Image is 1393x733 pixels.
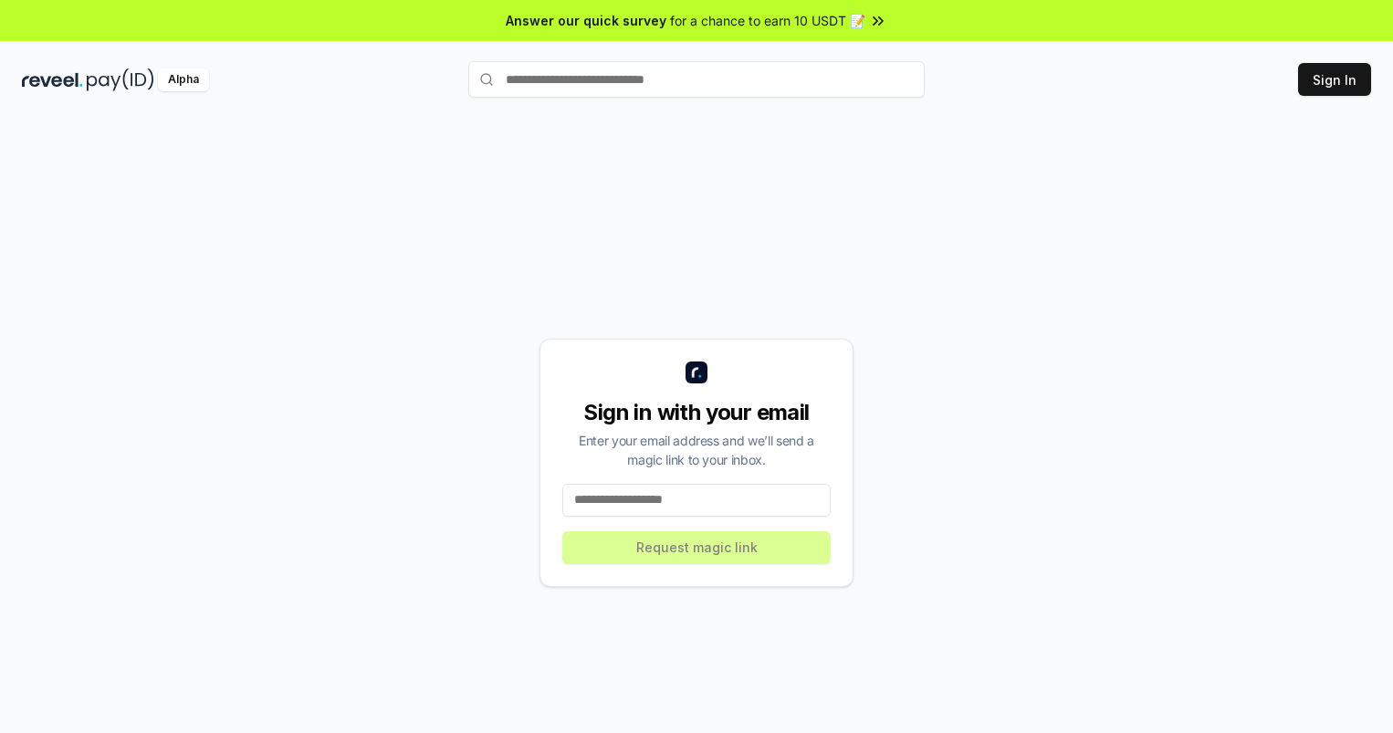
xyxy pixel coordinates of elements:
div: Alpha [158,68,209,91]
div: Sign in with your email [562,398,831,427]
img: logo_small [686,361,707,383]
span: for a chance to earn 10 USDT 📝 [670,11,865,30]
button: Sign In [1298,63,1371,96]
span: Answer our quick survey [506,11,666,30]
img: reveel_dark [22,68,83,91]
div: Enter your email address and we’ll send a magic link to your inbox. [562,431,831,469]
img: pay_id [87,68,154,91]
